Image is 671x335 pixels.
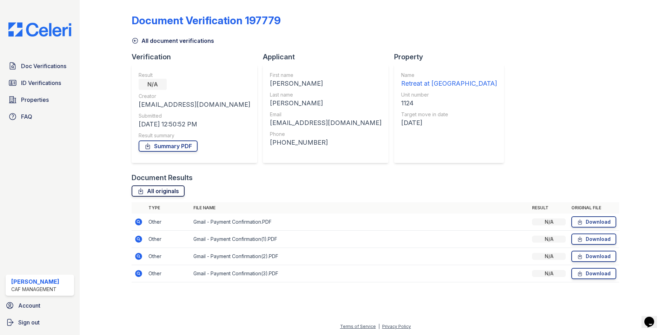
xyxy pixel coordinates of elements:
div: [DATE] [401,118,497,128]
td: Gmail - Payment Confirmation.PDF [191,214,529,231]
a: Download [571,216,616,228]
div: [PERSON_NAME] [11,277,59,286]
div: N/A [532,270,566,277]
span: Account [18,301,40,310]
a: All originals [132,185,185,197]
div: N/A [532,218,566,225]
div: Email [270,111,381,118]
a: Doc Verifications [6,59,74,73]
div: Verification [132,52,263,62]
a: Terms of Service [340,324,376,329]
div: [PERSON_NAME] [270,79,381,88]
iframe: chat widget [642,307,664,328]
div: N/A [532,253,566,260]
div: Unit number [401,91,497,98]
td: Gmail - Payment Confirmation(1).PDF [191,231,529,248]
div: First name [270,72,381,79]
div: [DATE] 12:50:52 PM [139,119,250,129]
div: [EMAIL_ADDRESS][DOMAIN_NAME] [139,100,250,110]
div: CAF Management [11,286,59,293]
td: Gmail - Payment Confirmation(2).PDF [191,248,529,265]
div: Applicant [263,52,394,62]
span: FAQ [21,112,32,121]
div: Name [401,72,497,79]
a: Download [571,234,616,245]
div: Last name [270,91,381,98]
a: FAQ [6,110,74,124]
div: 1124 [401,98,497,108]
a: Privacy Policy [382,324,411,329]
td: Other [146,214,191,231]
div: | [378,324,380,329]
a: Download [571,251,616,262]
span: Sign out [18,318,40,327]
div: Document Verification 197779 [132,14,281,27]
th: Type [146,202,191,214]
a: Name Retreat at [GEOGRAPHIC_DATA] [401,72,497,88]
th: Result [529,202,569,214]
a: Summary PDF [139,140,198,152]
span: Properties [21,96,49,104]
div: Submitted [139,112,250,119]
a: All document verifications [132,37,214,45]
div: Target move in date [401,111,497,118]
div: Document Results [132,173,193,183]
div: [PERSON_NAME] [270,98,381,108]
a: ID Verifications [6,76,74,90]
a: Download [571,268,616,279]
div: [PHONE_NUMBER] [270,138,381,147]
div: Property [394,52,510,62]
span: Doc Verifications [21,62,66,70]
div: N/A [532,236,566,243]
th: File name [191,202,529,214]
td: Other [146,248,191,265]
div: Result [139,72,250,79]
div: Phone [270,131,381,138]
a: Account [3,298,77,313]
div: N/A [139,79,167,90]
td: Other [146,265,191,282]
a: Sign out [3,315,77,329]
div: [EMAIL_ADDRESS][DOMAIN_NAME] [270,118,381,128]
th: Original file [569,202,619,214]
td: Gmail - Payment Confirmation(3).PDF [191,265,529,282]
div: Retreat at [GEOGRAPHIC_DATA] [401,79,497,88]
div: Result summary [139,132,250,139]
td: Other [146,231,191,248]
img: CE_Logo_Blue-a8612792a0a2168367f1c8372b55b34899dd931a85d93a1a3d3e32e68fde9ad4.png [3,22,77,37]
div: Creator [139,93,250,100]
span: ID Verifications [21,79,61,87]
a: Properties [6,93,74,107]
